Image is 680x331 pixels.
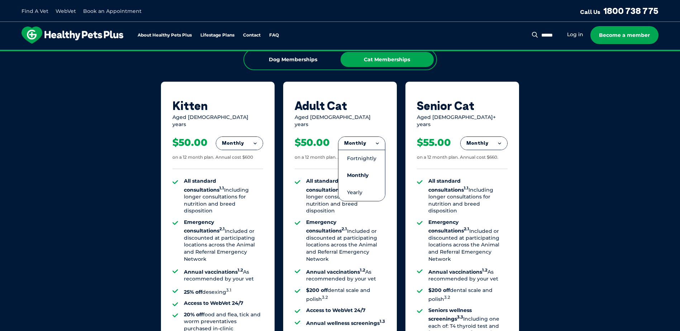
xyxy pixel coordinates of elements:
li: dental scale and polish [428,287,508,303]
div: Kitten [172,99,263,112]
a: Log in [567,31,583,38]
button: Search [531,31,539,38]
div: on a 12 month plan. Annual cost $660. [417,154,498,160]
div: Adult Cat [295,99,385,112]
div: $50.00 [172,136,208,149]
div: Dog Memberships [247,52,340,67]
strong: Access to WebVet 24/7 [184,300,243,306]
li: Including longer consultations for nutrition and breed disposition [428,178,508,215]
li: As recommended by your vet [306,267,385,283]
div: $55.00 [417,136,451,149]
a: FAQ [269,33,279,38]
a: Find A Vet [22,8,48,14]
sup: 3.2 [322,295,328,300]
sup: 3.1 [226,288,231,293]
li: dental scale and polish [306,287,385,303]
strong: Seniors wellness screenings [428,307,472,322]
div: on a 12 month plan. Annual cost $600 [295,154,375,160]
sup: 2.1 [342,227,347,232]
div: Senior Cat [417,99,508,112]
li: As recommended by your vet [428,267,508,283]
sup: 2.1 [464,227,469,232]
sup: 1.1 [219,186,224,191]
a: Book an Appointment [83,8,142,14]
strong: 25% off [184,289,202,295]
sup: 3.2 [444,295,450,300]
strong: Annual vaccinations [428,269,488,275]
strong: Emergency consultations [306,219,347,234]
li: desexing [184,287,263,296]
strong: Annual vaccinations [306,269,365,275]
strong: All standard consultations [184,178,224,193]
li: Including longer consultations for nutrition and breed disposition [184,178,263,215]
a: Call Us1800 738 775 [580,5,658,16]
button: Monthly [461,137,507,150]
sup: 3.3 [457,315,463,320]
div: Aged [DEMOGRAPHIC_DATA]+ years [417,114,508,128]
a: Become a member [590,26,658,44]
sup: 1.2 [360,268,365,273]
strong: Access to WebVet 24/7 [306,307,366,313]
li: Fortnightly [338,150,385,167]
div: Aged [DEMOGRAPHIC_DATA] years [295,114,385,128]
strong: Emergency consultations [184,219,225,234]
strong: Annual vaccinations [184,269,243,275]
li: Monthly [338,167,385,184]
sup: 1.2 [238,268,243,273]
li: Included or discounted at participating locations across the Animal and Referral Emergency Network [306,219,385,263]
strong: All standard consultations [428,178,469,193]
div: on a 12 month plan. Annual cost $600 [172,154,253,160]
strong: $200 off [306,287,328,293]
button: Monthly [216,137,263,150]
strong: $200 off [428,287,450,293]
img: hpp-logo [22,27,123,44]
div: Cat Memberships [341,52,434,67]
li: As recommended by your vet [184,267,263,283]
strong: All standard consultations [306,178,346,193]
span: Proactive, preventative wellness program designed to keep your pet healthier and happier for longer [206,50,474,57]
strong: Emergency consultations [428,219,469,234]
li: Included or discounted at participating locations across the Animal and Referral Emergency Network [428,219,508,263]
div: Aged [DEMOGRAPHIC_DATA] years [172,114,263,128]
a: Lifestage Plans [200,33,234,38]
button: Monthly [338,137,385,150]
span: Call Us [580,8,600,15]
strong: Annual wellness screenings [306,320,385,326]
li: Included or discounted at participating locations across the Animal and Referral Emergency Network [184,219,263,263]
li: Including longer consultations for nutrition and breed disposition [306,178,385,215]
sup: 1.1 [464,186,469,191]
sup: 1.3 [380,319,385,324]
div: $50.00 [295,136,330,149]
a: WebVet [56,8,76,14]
strong: 20% off [184,311,203,318]
li: Yearly [338,184,385,201]
sup: 2.1 [219,227,225,232]
sup: 1.2 [482,268,488,273]
a: Contact [243,33,261,38]
a: About Healthy Pets Plus [138,33,192,38]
